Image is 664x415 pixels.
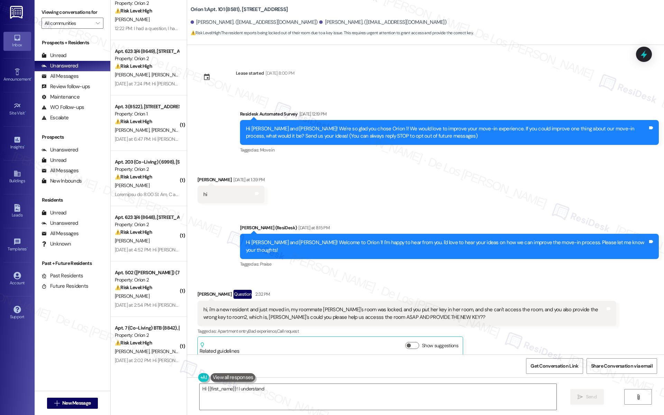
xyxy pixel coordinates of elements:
[233,290,252,298] div: Question
[115,166,179,173] div: Property: Orion 2
[636,394,641,400] i: 
[115,103,179,110] div: Apt. 3 (8522), [STREET_ADDRESS]
[578,394,583,400] i: 
[115,357,600,363] div: [DATE] at 2:02 PM: Hi [PERSON_NAME] [PERSON_NAME] can't be in the apartment there is a string sme...
[3,100,31,119] a: Site Visit •
[240,145,659,155] div: Tagged as:
[248,328,277,334] span: Bad experience ,
[41,167,79,174] div: All Messages
[3,270,31,288] a: Account
[115,324,179,332] div: Apt. 7 (Co-Living) BTB (8842), [STREET_ADDRESS]
[253,290,270,298] div: 2:32 PM
[41,209,66,216] div: Unread
[240,259,659,269] div: Tagged as:
[41,93,80,101] div: Maintenance
[47,398,98,409] button: New Message
[526,358,583,374] button: Get Conversation Link
[197,326,616,336] div: Tagged as:
[115,302,527,308] div: [DATE] at 2:54 PM: Hi [PERSON_NAME], are there any updates on the AC and Oven? It's saying this w...
[191,6,288,13] b: Orion 1: Apt. 101 (8581), [STREET_ADDRESS]
[115,136,502,142] div: [DATE] at 6:47 PM: Hi [PERSON_NAME]! Thank you for your text! We have not received our mailbox an...
[41,272,83,279] div: Past Residents
[41,230,79,237] div: All Messages
[203,191,207,198] div: hi
[115,158,179,166] div: Apt. 203 (Co-Living) (6998), [STREET_ADDRESS][PERSON_NAME]
[218,328,249,334] span: Apartment entry ,
[115,214,179,221] div: Apt. 623 3/4 (8648), [STREET_ADDRESS]
[298,110,327,118] div: [DATE] 12:19 PM
[115,72,151,78] span: [PERSON_NAME]
[45,18,92,29] input: All communities
[41,104,84,111] div: WO Follow-ups
[41,240,71,248] div: Unknown
[27,246,28,250] span: •
[422,342,458,349] label: Show suggestions
[319,19,446,26] div: [PERSON_NAME]. ([EMAIL_ADDRESS][DOMAIN_NAME])
[531,362,578,370] span: Get Conversation Link
[115,16,149,22] span: [PERSON_NAME]
[25,110,26,114] span: •
[232,176,265,183] div: [DATE] at 1:39 PM
[260,261,271,267] span: Praise
[236,70,264,77] div: Lease started
[191,30,220,36] strong: ⚠️ Risk Level: High
[41,62,78,70] div: Unanswered
[3,236,31,255] a: Templates •
[41,220,78,227] div: Unanswered
[297,224,330,231] div: [DATE] at 8:15 PM
[62,399,91,407] span: New Message
[115,55,179,62] div: Property: Orion 2
[240,224,659,234] div: [PERSON_NAME] (ResiDesk)
[191,29,473,37] span: : The resident reports being locked out of their room due to a key issue. This requires urgent at...
[115,110,179,118] div: Property: Orion 1
[3,168,31,186] a: Buildings
[587,358,657,374] button: Share Conversation via email
[115,348,151,354] span: [PERSON_NAME]
[591,362,653,370] span: Share Conversation via email
[41,283,88,290] div: Future Residents
[41,73,79,80] div: All Messages
[41,83,90,90] div: Review follow-ups
[3,32,31,50] a: Inbox
[115,48,179,55] div: Apt. 623 3/4 (8649), [STREET_ADDRESS]
[41,52,66,59] div: Unread
[115,340,152,346] strong: ⚠️ Risk Level: High
[197,176,265,186] div: [PERSON_NAME]
[115,182,149,188] span: [PERSON_NAME]
[246,125,648,140] div: Hi [PERSON_NAME] and [PERSON_NAME]! We're so glad you chose Orion 1! We would love to improve you...
[115,63,152,69] strong: ⚠️ Risk Level: High
[115,229,152,235] strong: ⚠️ Risk Level: High
[200,342,240,355] div: Related guidelines
[200,384,556,410] textarea: Hi {{first_name}}! I understand [PERSON_NAME] is locked out and you have the wrong key. I'll help...
[10,6,24,19] img: ResiDesk Logo
[586,393,597,400] span: Send
[115,8,152,14] strong: ⚠️ Risk Level: High
[3,304,31,322] a: Support
[54,400,59,406] i: 
[115,332,179,339] div: Property: Orion 2
[115,81,581,87] div: [DATE] at 7:24 PM: Hi [PERSON_NAME] - well, it would be fantastic if someone from [GEOGRAPHIC_DAT...
[115,118,152,124] strong: ⚠️ Risk Level: High
[41,7,103,18] label: Viewing conversations for
[203,306,605,321] div: hi, i'm a new resident and just moved in, my roommate [PERSON_NAME]'s room was locked, and you pu...
[246,239,648,254] div: Hi [PERSON_NAME] and [PERSON_NAME]! Welcome to Orion 1! I'm happy to hear from you. I'd love to h...
[240,110,659,120] div: Residesk Automated Survey
[191,19,318,26] div: [PERSON_NAME]. ([EMAIL_ADDRESS][DOMAIN_NAME])
[41,146,78,154] div: Unanswered
[151,127,188,133] span: [PERSON_NAME]
[260,147,274,153] span: Move in
[3,202,31,221] a: Leads
[570,389,604,405] button: Send
[115,221,179,228] div: Property: Orion 2
[151,348,186,354] span: [PERSON_NAME]
[41,177,82,185] div: New Inbounds
[115,276,179,284] div: Property: Orion 2
[41,114,68,121] div: Escalate
[197,290,616,301] div: [PERSON_NAME]
[41,157,66,164] div: Unread
[35,39,110,46] div: Prospects + Residents
[115,247,595,253] div: [DATE] at 4:52 PM: Hi [PERSON_NAME]! I tried to call and email the management and leasing offices...
[151,72,186,78] span: [PERSON_NAME]
[3,134,31,153] a: Insights •
[115,127,151,133] span: [PERSON_NAME]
